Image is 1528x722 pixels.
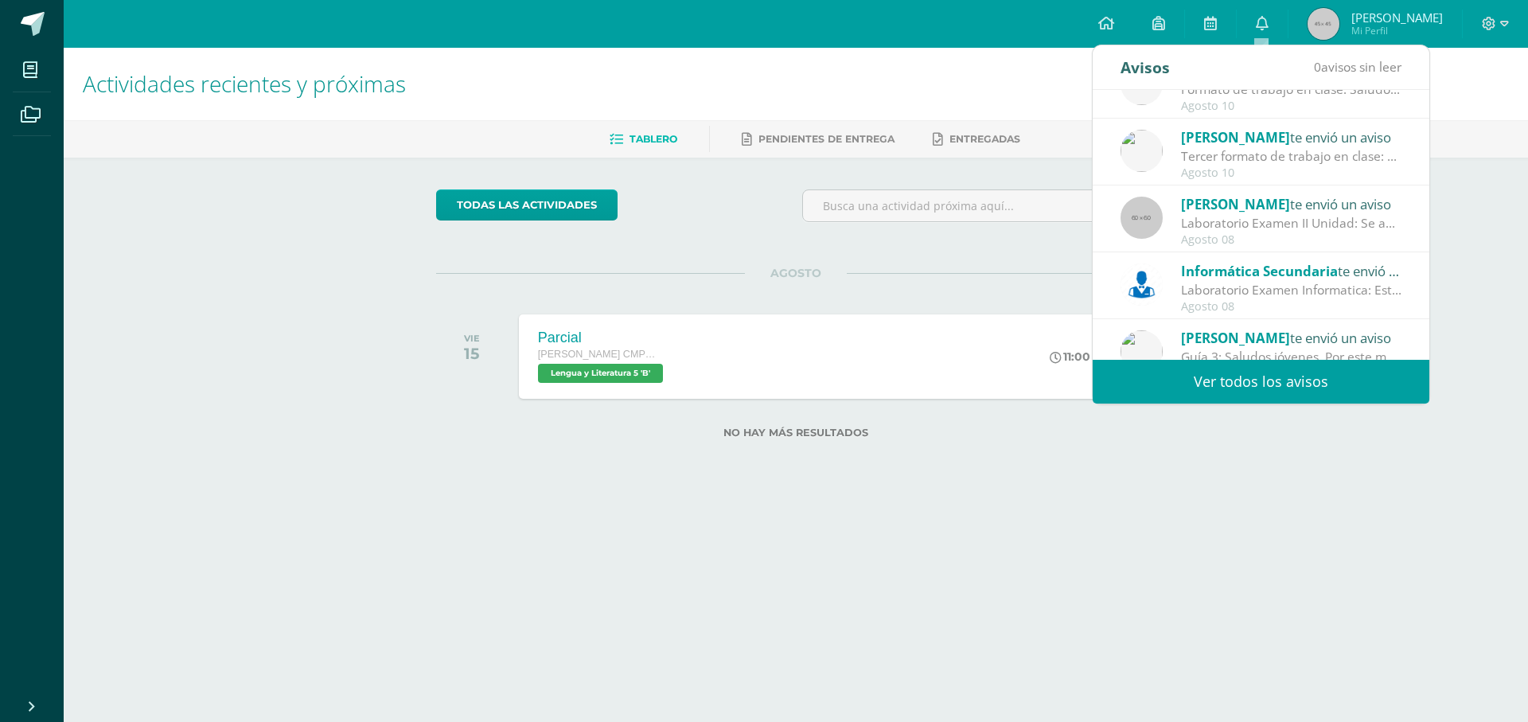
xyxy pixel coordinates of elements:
label: No hay más resultados [436,427,1156,439]
a: Ver todos los avisos [1093,360,1429,404]
span: Informática Secundaria [1181,262,1338,280]
div: Avisos [1121,45,1170,89]
div: te envió un aviso [1181,327,1402,348]
span: AGOSTO [745,266,847,280]
span: 0 [1314,58,1321,76]
img: 6ed6846fa57649245178fca9fc9a58dd.png [1121,263,1163,306]
img: 45x45 [1308,8,1339,40]
div: Agosto 10 [1181,166,1402,180]
span: Entregadas [949,133,1020,145]
input: Busca una actividad próxima aquí... [803,190,1156,221]
span: [PERSON_NAME] [1181,329,1290,347]
img: 6dfd641176813817be49ede9ad67d1c4.png [1121,330,1163,373]
a: Tablero [610,127,677,152]
img: 6dfd641176813817be49ede9ad67d1c4.png [1121,130,1163,172]
span: Mi Perfil [1351,24,1443,37]
span: Pendientes de entrega [758,133,895,145]
div: 11:00 PM [1050,349,1112,364]
span: Actividades recientes y próximas [83,68,406,99]
div: Guía 3: Saludos jóvenes. Por este medio les informo que tiene desde este momento hasta las 11:58 ... [1181,348,1402,366]
div: Tercer formato de trabajo en clase: Saludos jóvenes Les comparto el formato de trabajo que estare... [1181,147,1402,166]
a: Entregadas [933,127,1020,152]
div: te envió un aviso [1181,127,1402,147]
a: Pendientes de entrega [742,127,895,152]
span: [PERSON_NAME] [1181,195,1290,213]
div: te envió un aviso [1181,193,1402,214]
div: Agosto 08 [1181,300,1402,314]
span: avisos sin leer [1314,58,1401,76]
div: Agosto 08 [1181,233,1402,247]
img: 60x60 [1121,197,1163,239]
div: te envió un aviso [1181,260,1402,281]
span: [PERSON_NAME] CMP Bachillerato en CCLL con Orientación en Computación [538,349,657,360]
div: 15 [464,344,480,363]
div: Parcial [538,330,667,346]
span: [PERSON_NAME] [1181,128,1290,146]
div: VIE [464,333,480,344]
div: Laboratorio Examen II Unidad: Se adjunta el laboratorio examen de la II Unidad para las clases de... [1181,214,1402,232]
span: [PERSON_NAME] [1351,10,1443,25]
span: Tablero [630,133,677,145]
span: Lengua y Literatura 5 'B' [538,364,663,383]
a: todas las Actividades [436,189,618,221]
div: Agosto 10 [1181,100,1402,113]
div: Laboratorio Examen Informatica: Estimados alumnos se les adjunta los laboratorio examen de la III... [1181,281,1402,299]
div: Formato de trabajo en clase: Saludos jóvenes Por este medio les comparto el formato de trabajo qu... [1181,80,1402,99]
